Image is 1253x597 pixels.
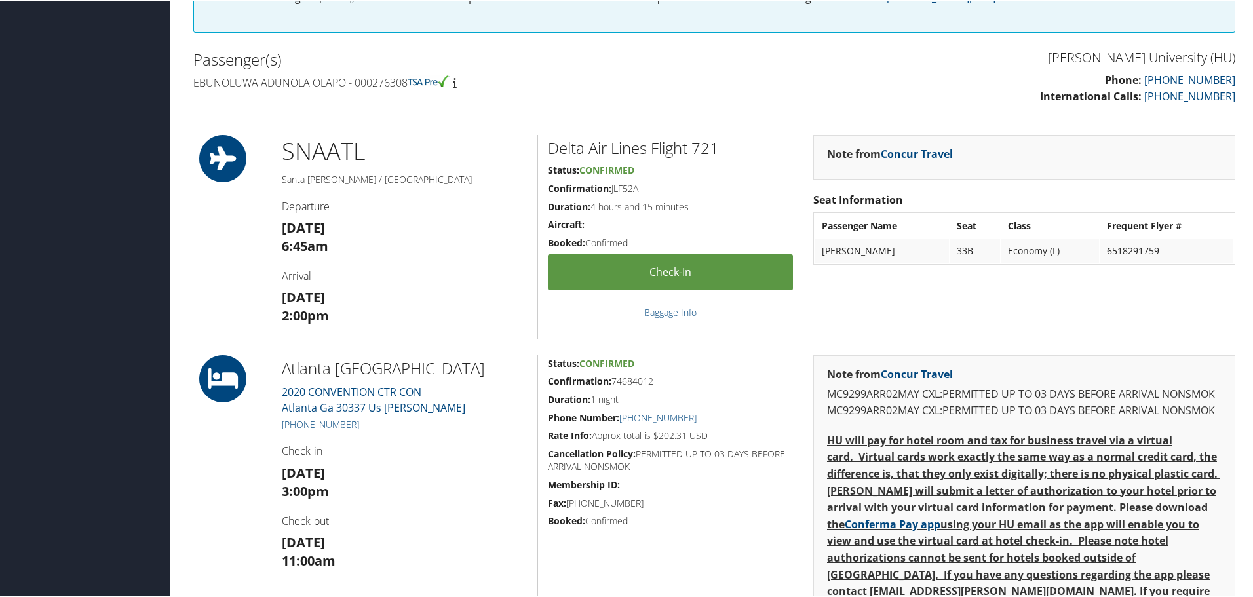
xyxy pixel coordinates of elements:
strong: Status: [548,356,579,368]
a: [PHONE_NUMBER] [282,417,359,429]
strong: Note from [827,366,953,380]
strong: Booked: [548,513,585,526]
p: MC9299ARR02MAY CXL:PERMITTED UP TO 03 DAYS BEFORE ARRIVAL NONSMOK MC9299ARR02MAY CXL:PERMITTED UP... [827,385,1222,418]
strong: Confirmation: [548,181,611,193]
a: Conferma Pay app [845,516,940,530]
strong: Duration: [548,392,590,404]
a: Concur Travel [881,366,953,380]
strong: Phone: [1105,71,1142,86]
h5: [PHONE_NUMBER] [548,495,793,509]
strong: 2:00pm [282,305,329,323]
td: 33B [950,238,1000,261]
strong: Phone Number: [548,410,619,423]
td: [PERSON_NAME] [815,238,949,261]
h2: Atlanta [GEOGRAPHIC_DATA] [282,356,528,378]
span: Confirmed [579,163,634,175]
h4: Check-in [282,442,528,457]
h2: Passenger(s) [193,47,704,69]
td: Economy (L) [1001,238,1100,261]
strong: Duration: [548,199,590,212]
strong: International Calls: [1040,88,1142,102]
h5: Santa [PERSON_NAME] / [GEOGRAPHIC_DATA] [282,172,528,185]
strong: [DATE] [282,532,325,550]
h4: Departure [282,198,528,212]
th: Class [1001,213,1100,237]
strong: [DATE] [282,463,325,480]
th: Frequent Flyer # [1100,213,1233,237]
strong: 11:00am [282,550,336,568]
strong: Booked: [548,235,585,248]
th: Seat [950,213,1000,237]
h5: 4 hours and 15 minutes [548,199,793,212]
strong: Seat Information [813,191,903,206]
th: Passenger Name [815,213,949,237]
a: Concur Travel [881,145,953,160]
a: Baggage Info [644,305,697,317]
h3: [PERSON_NAME] University (HU) [724,47,1235,66]
h5: PERMITTED UP TO 03 DAYS BEFORE ARRIVAL NONSMOK [548,446,793,472]
strong: [DATE] [282,218,325,235]
a: Check-in [548,253,793,289]
strong: Membership ID: [548,477,620,490]
img: tsa-precheck.png [408,74,450,86]
strong: Confirmation: [548,374,611,386]
h5: Confirmed [548,513,793,526]
h2: Delta Air Lines Flight 721 [548,136,793,158]
strong: Status: [548,163,579,175]
strong: Cancellation Policy: [548,446,636,459]
a: 2020 CONVENTION CTR CONAtlanta Ga 30337 Us [PERSON_NAME] [282,383,465,414]
strong: Note from [827,145,953,160]
h4: Check-out [282,512,528,527]
h5: Approx total is $202.31 USD [548,428,793,441]
h5: 74684012 [548,374,793,387]
strong: [DATE] [282,287,325,305]
h5: Confirmed [548,235,793,248]
a: [PHONE_NUMBER] [1144,88,1235,102]
strong: 3:00pm [282,481,329,499]
a: [PHONE_NUMBER] [1144,71,1235,86]
strong: Fax: [548,495,566,508]
h1: SNA ATL [282,134,528,166]
strong: Aircraft: [548,217,585,229]
td: 6518291759 [1100,238,1233,261]
span: Confirmed [579,356,634,368]
strong: 6:45am [282,236,328,254]
a: [PHONE_NUMBER] [619,410,697,423]
h5: 1 night [548,392,793,405]
h5: JLF52A [548,181,793,194]
h4: Ebunoluwa adunola Olapo - 000276308 [193,74,704,88]
strong: Rate Info: [548,428,592,440]
h4: Arrival [282,267,528,282]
